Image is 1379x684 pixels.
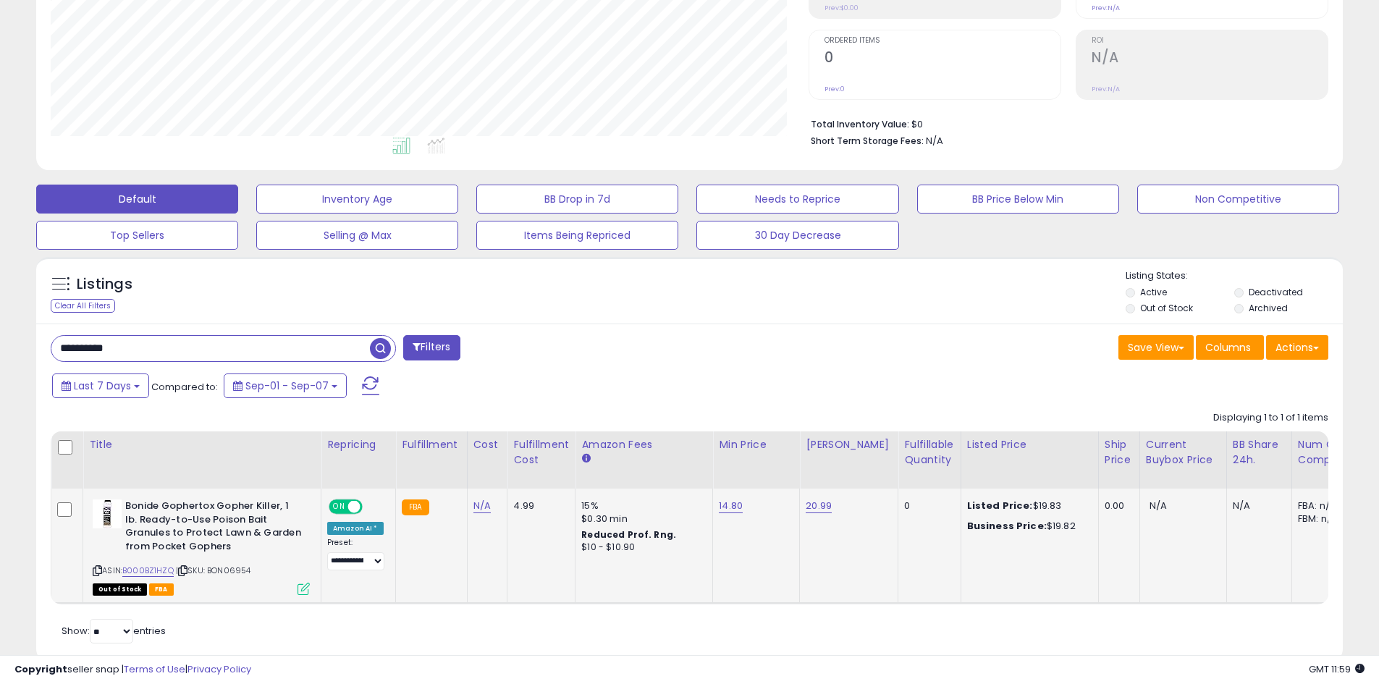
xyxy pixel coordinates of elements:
button: Last 7 Days [52,373,149,398]
button: Selling @ Max [256,221,458,250]
b: Business Price: [967,519,1047,533]
div: BB Share 24h. [1233,437,1286,468]
b: Short Term Storage Fees: [811,135,924,147]
div: Clear All Filters [51,299,115,313]
p: Listing States: [1126,269,1343,283]
li: $0 [811,114,1317,132]
button: Default [36,185,238,214]
div: Num of Comp. [1298,437,1351,468]
span: OFF [360,501,384,513]
div: seller snap | | [14,663,251,677]
div: N/A [1233,499,1281,512]
div: Displaying 1 to 1 of 1 items [1213,411,1328,425]
b: Reduced Prof. Rng. [581,528,676,541]
small: Prev: $0.00 [825,4,859,12]
b: Listed Price: [967,499,1033,512]
div: Title [89,437,315,452]
div: $10 - $10.90 [581,541,701,554]
small: Prev: 0 [825,85,845,93]
img: 41LpHiztGYL._SL40_.jpg [93,499,122,528]
span: Sep-01 - Sep-07 [245,379,329,393]
button: BB Price Below Min [917,185,1119,214]
span: Compared to: [151,380,218,394]
label: Archived [1249,302,1288,314]
span: Ordered Items [825,37,1060,45]
button: Sep-01 - Sep-07 [224,373,347,398]
div: Min Price [719,437,793,452]
div: $19.83 [967,499,1087,512]
span: 2025-09-15 11:59 GMT [1309,662,1365,676]
button: Actions [1266,335,1328,360]
button: Inventory Age [256,185,458,214]
strong: Copyright [14,662,67,676]
span: N/A [926,134,943,148]
div: Ship Price [1105,437,1134,468]
span: Show: entries [62,624,166,638]
div: [PERSON_NAME] [806,437,892,452]
small: Amazon Fees. [581,452,590,465]
h2: 0 [825,49,1060,69]
div: Amazon AI * [327,522,384,535]
a: 20.99 [806,499,832,513]
a: Terms of Use [124,662,185,676]
small: Prev: N/A [1092,4,1120,12]
b: Total Inventory Value: [811,118,909,130]
div: FBM: n/a [1298,512,1346,525]
span: Last 7 Days [74,379,131,393]
div: Fulfillment Cost [513,437,569,468]
h2: N/A [1092,49,1328,69]
button: Non Competitive [1137,185,1339,214]
div: Preset: [327,538,384,570]
div: 15% [581,499,701,512]
span: FBA [149,583,174,596]
button: Filters [403,335,460,360]
div: Cost [473,437,502,452]
button: 30 Day Decrease [696,221,898,250]
span: ON [330,501,348,513]
div: 4.99 [513,499,564,512]
div: FBA: n/a [1298,499,1346,512]
div: 0 [904,499,949,512]
div: Current Buybox Price [1146,437,1220,468]
a: Privacy Policy [187,662,251,676]
label: Deactivated [1249,286,1303,298]
div: Repricing [327,437,389,452]
span: Columns [1205,340,1251,355]
small: FBA [402,499,429,515]
div: $0.30 min [581,512,701,525]
div: $19.82 [967,520,1087,533]
span: N/A [1150,499,1167,512]
button: Save View [1118,335,1194,360]
h5: Listings [77,274,132,295]
label: Out of Stock [1140,302,1193,314]
button: Top Sellers [36,221,238,250]
div: Fulfillment [402,437,460,452]
button: Columns [1196,335,1264,360]
span: | SKU: BON06954 [176,565,251,576]
button: Needs to Reprice [696,185,898,214]
button: Items Being Repriced [476,221,678,250]
b: Bonide Gophertox Gopher Killer, 1 lb. Ready-to-Use Poison Bait Granules to Protect Lawn & Garden ... [125,499,301,557]
a: 14.80 [719,499,743,513]
span: All listings that are currently out of stock and unavailable for purchase on Amazon [93,583,147,596]
div: 0.00 [1105,499,1129,512]
label: Active [1140,286,1167,298]
div: Fulfillable Quantity [904,437,954,468]
span: ROI [1092,37,1328,45]
div: ASIN: [93,499,310,594]
div: Listed Price [967,437,1092,452]
a: B000BZ1HZQ [122,565,174,577]
div: Amazon Fees [581,437,707,452]
a: N/A [473,499,491,513]
button: BB Drop in 7d [476,185,678,214]
small: Prev: N/A [1092,85,1120,93]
